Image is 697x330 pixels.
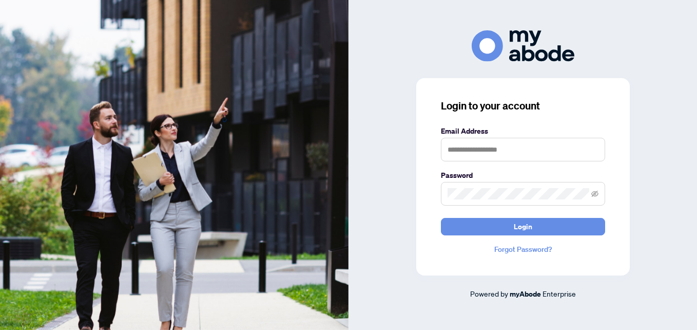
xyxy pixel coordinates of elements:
img: ma-logo [472,30,574,62]
a: Forgot Password? [441,244,605,255]
h3: Login to your account [441,99,605,113]
span: eye-invisible [591,190,598,197]
label: Password [441,170,605,181]
span: Enterprise [543,289,576,298]
a: myAbode [510,288,541,300]
label: Email Address [441,125,605,137]
span: Login [514,218,532,235]
span: Powered by [470,289,508,298]
button: Login [441,218,605,235]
